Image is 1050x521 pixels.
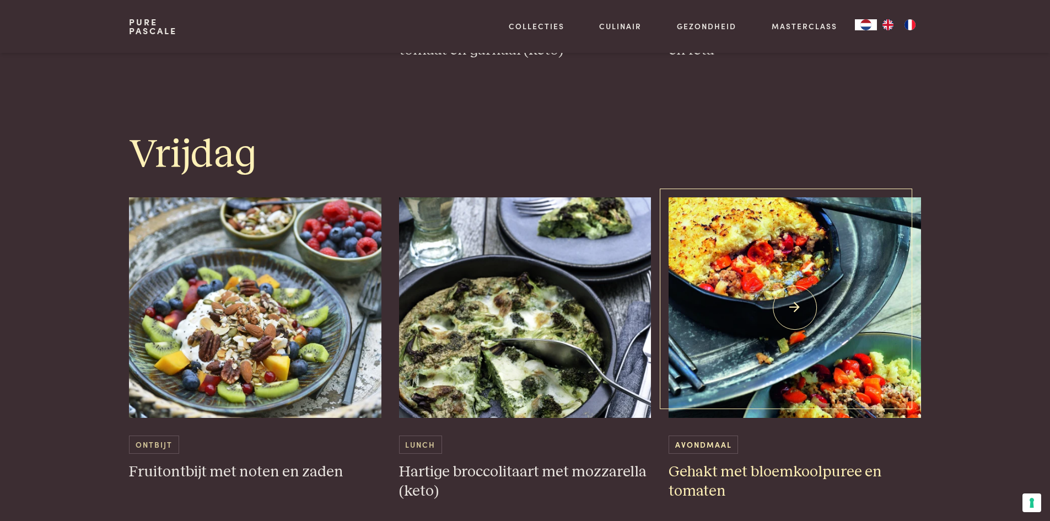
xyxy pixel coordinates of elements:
[129,197,381,482] a: Fruitontbijt met noten en zaden Ontbijt Fruitontbijt met noten en zaden
[599,20,642,32] a: Culinair
[669,197,921,418] img: Gehakt met bloemkoolpuree en tomaten
[129,18,177,35] a: PurePascale
[855,19,921,30] aside: Language selected: Nederlands
[399,436,442,454] span: Lunch
[677,20,736,32] a: Gezondheid
[772,20,837,32] a: Masterclass
[669,197,921,501] a: Gehakt met bloemkoolpuree en tomaten Avondmaal Gehakt met bloemkoolpuree en tomaten
[399,197,651,418] img: Hartige broccolitaart met mozzarella (keto)
[855,19,877,30] div: Language
[509,20,564,32] a: Collecties
[129,436,179,454] span: Ontbijt
[399,463,651,501] h3: Hartige broccolitaart met mozzarella (keto)
[1022,493,1041,512] button: Uw voorkeuren voor toestemming voor trackingtechnologieën
[129,197,381,418] img: Fruitontbijt met noten en zaden
[855,19,877,30] a: NL
[129,130,920,180] h1: Vrijdag
[669,463,921,501] h3: Gehakt met bloemkoolpuree en tomaten
[669,436,738,454] span: Avondmaal
[899,19,921,30] a: FR
[877,19,921,30] ul: Language list
[399,197,651,501] a: Hartige broccolitaart met mozzarella (keto) Lunch Hartige broccolitaart met mozzarella (keto)
[129,463,381,482] h3: Fruitontbijt met noten en zaden
[877,19,899,30] a: EN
